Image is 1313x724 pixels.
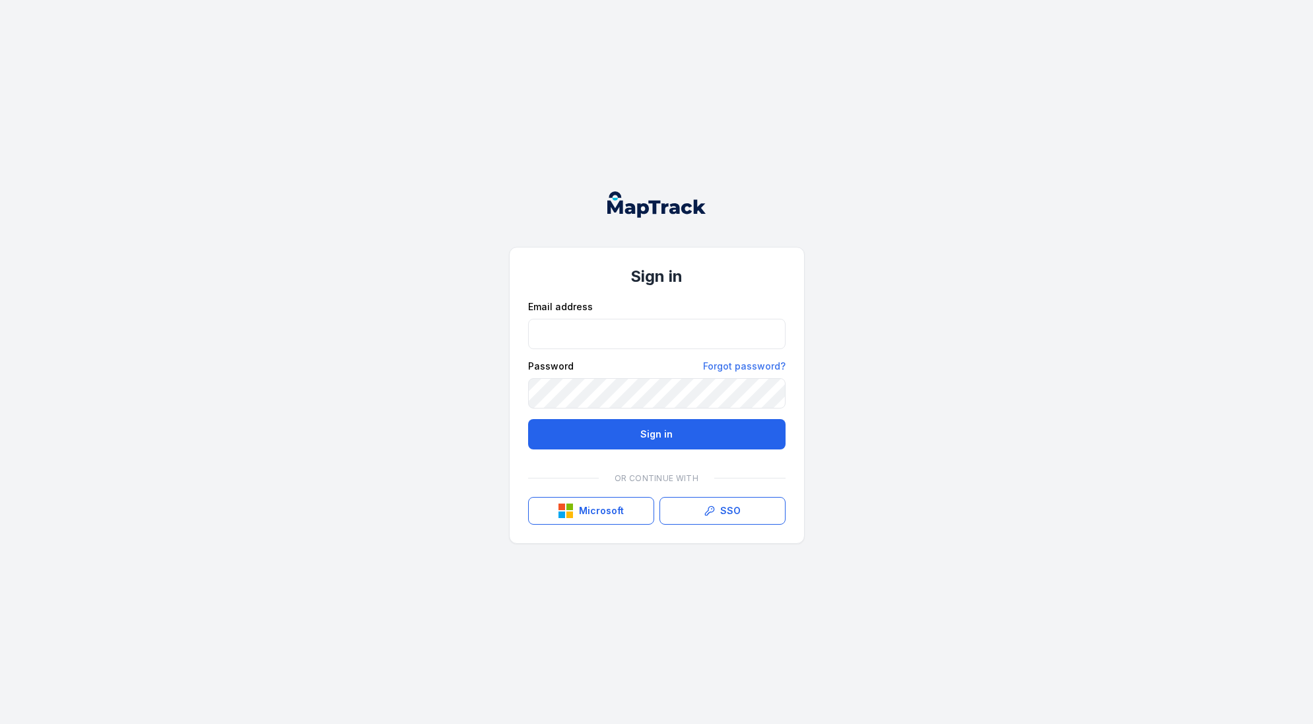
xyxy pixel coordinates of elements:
h1: Sign in [528,266,786,287]
label: Password [528,360,574,373]
button: Sign in [528,419,786,449]
label: Email address [528,300,593,313]
div: Or continue with [528,465,786,492]
a: SSO [659,497,786,525]
a: Forgot password? [703,360,786,373]
nav: Global [586,191,727,218]
button: Microsoft [528,497,654,525]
